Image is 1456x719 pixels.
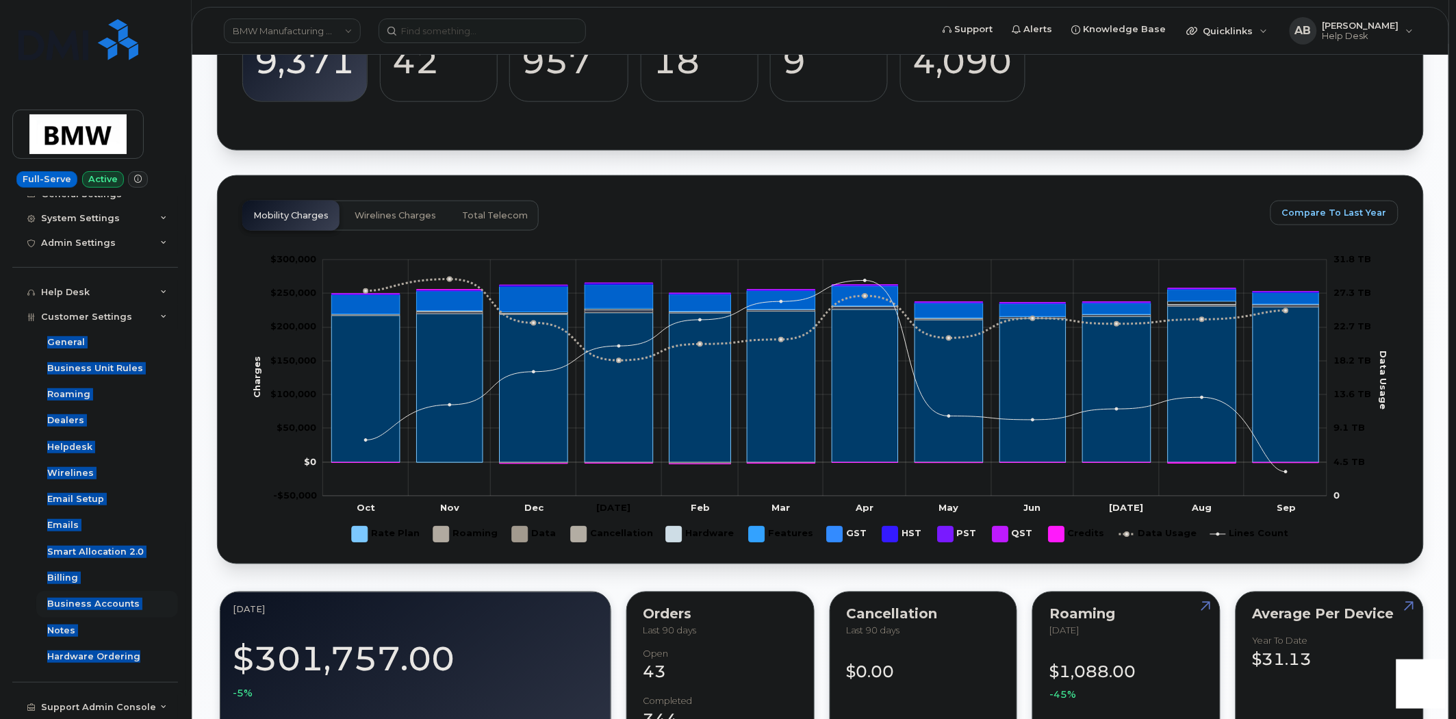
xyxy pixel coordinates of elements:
[357,502,375,513] tspan: Oct
[1253,609,1407,620] div: Average per Device
[252,356,263,398] tspan: Charges
[1210,521,1289,548] g: Lines Count
[332,285,1319,318] g: Features
[462,210,528,221] span: Total Telecom
[304,456,316,467] tspan: $0
[955,23,993,36] span: Support
[1110,502,1144,513] tspan: [DATE]
[1253,636,1407,672] div: $31.13
[666,521,735,548] g: Hardware
[855,502,873,513] tspan: Apr
[1396,659,1446,709] iframe: Messenger Launcher
[827,521,869,548] g: GST
[1334,253,1372,264] tspan: 31.8 TB
[233,687,253,701] span: -5%
[440,502,459,513] tspan: Nov
[1334,321,1372,332] tspan: 22.7 TB
[643,609,797,620] div: Orders
[273,490,317,501] tspan: -$50,000
[882,521,924,548] g: HST
[771,502,790,513] tspan: Mar
[270,355,316,366] g: $0
[912,41,1012,81] div: 4,090
[847,609,1001,620] div: Cancellation
[1323,31,1399,42] span: Help Desk
[1049,521,1106,548] g: Credits
[939,502,959,513] tspan: May
[1277,502,1297,513] tspan: Sep
[433,521,498,548] g: Roaming
[1177,17,1277,45] div: Quicklinks
[934,16,1003,43] a: Support
[783,41,876,81] div: 9
[522,41,616,81] div: 957
[1379,351,1390,409] tspan: Data Usage
[270,253,316,264] g: $0
[1203,25,1253,36] span: Quicklinks
[1334,490,1340,501] tspan: 0
[352,521,420,548] g: Rate Plan
[1003,16,1062,43] a: Alerts
[273,490,317,501] g: $0
[255,41,355,81] div: 9,371
[277,422,316,433] tspan: $50,000
[1282,206,1387,219] span: Compare To Last Year
[847,625,900,636] span: Last 90 days
[1334,355,1372,366] tspan: 18.2 TB
[643,625,697,636] span: Last 90 days
[1323,20,1399,31] span: [PERSON_NAME]
[332,306,1319,462] g: Rate Plan
[1049,625,1079,636] span: [DATE]
[1334,422,1366,433] tspan: 9.1 TB
[1192,502,1212,513] tspan: Aug
[1024,23,1053,36] span: Alerts
[1295,23,1312,39] span: AB
[653,41,745,81] div: 18
[1334,287,1372,298] tspan: 27.3 TB
[270,388,316,399] g: $0
[938,521,979,548] g: PST
[524,502,544,513] tspan: Dec
[270,321,316,332] g: $0
[993,521,1035,548] g: QST
[392,41,485,81] div: 42
[1062,16,1176,43] a: Knowledge Base
[1024,502,1041,513] tspan: Jun
[571,521,653,548] g: Cancellation
[512,521,557,548] g: Data
[1049,649,1203,702] div: $1,088.00
[270,287,316,298] g: $0
[270,355,316,366] tspan: $150,000
[1253,636,1308,646] div: Year to Date
[643,649,669,659] div: Open
[379,18,586,43] input: Find something...
[1049,688,1076,702] span: -45%
[233,605,598,616] div: September 2025
[270,388,316,399] tspan: $100,000
[1334,388,1372,399] tspan: 13.6 TB
[1280,17,1423,45] div: Alex Bradshaw
[643,696,693,707] div: completed
[233,632,598,701] div: $301,757.00
[352,521,1289,548] g: Legend
[1119,521,1197,548] g: Data Usage
[1049,609,1203,620] div: Roaming
[596,502,630,513] tspan: [DATE]
[1270,201,1398,225] button: Compare To Last Year
[355,210,436,221] span: Wirelines Charges
[270,321,316,332] tspan: $200,000
[847,649,1001,685] div: $0.00
[277,422,316,433] g: $0
[1334,456,1366,467] tspan: 4.5 TB
[224,18,361,43] a: BMW Manufacturing Co LLC
[749,521,813,548] g: Features
[270,253,316,264] tspan: $300,000
[643,649,797,685] div: 43
[270,287,316,298] tspan: $250,000
[1084,23,1166,36] span: Knowledge Base
[691,502,711,513] tspan: Feb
